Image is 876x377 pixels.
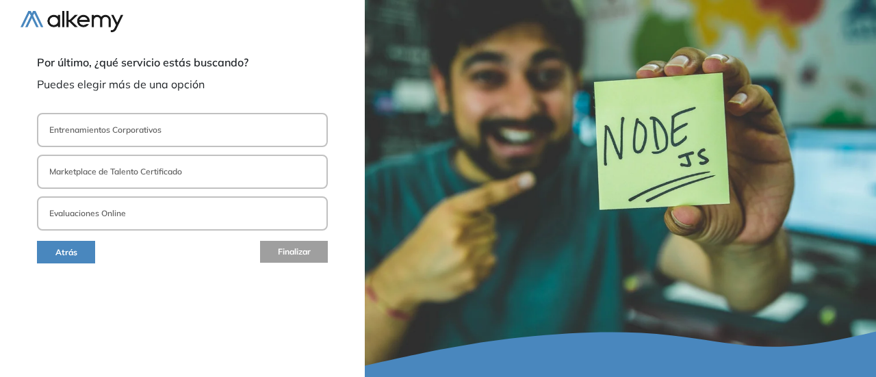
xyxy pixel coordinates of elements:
[37,54,328,70] span: Por último, ¿qué servicio estás buscando?
[37,196,328,231] button: Evaluaciones Online
[49,124,162,136] p: Entrenamientos Corporativos
[260,241,328,263] button: Finalizar
[37,113,328,147] button: Entrenamientos Corporativos
[37,76,328,92] span: Puedes elegir más de una opción
[49,166,182,178] p: Marketplace de Talento Certificado
[49,207,126,220] p: Evaluaciones Online
[37,155,328,189] button: Marketplace de Talento Certificado
[37,241,95,263] button: Atrás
